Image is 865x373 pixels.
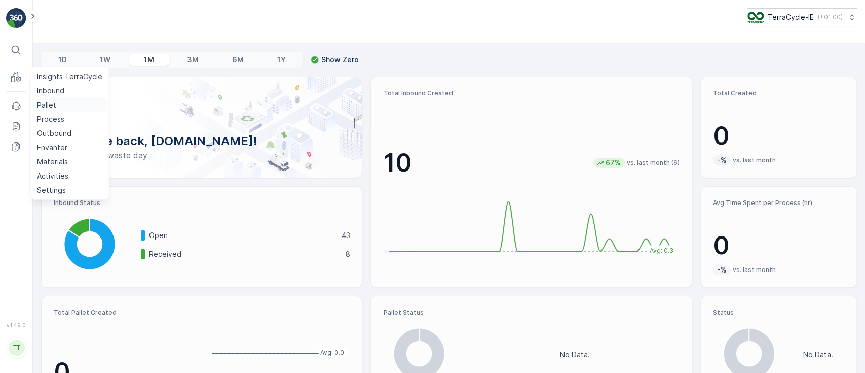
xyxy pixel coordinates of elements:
[144,55,154,65] p: 1M
[713,121,844,151] p: 0
[747,12,764,23] img: TC_CKGxpWm.png
[6,330,26,365] button: TT
[341,230,350,241] p: 43
[716,265,728,275] p: -%
[149,249,339,259] p: Received
[713,230,844,261] p: 0
[560,350,590,360] p: No Data.
[149,230,334,241] p: Open
[54,199,350,207] p: Inbound Status
[605,158,622,168] p: 67%
[383,89,679,97] p: Total Inbound Created
[54,309,198,317] p: Total Pallet Created
[803,350,833,360] p: No Data.
[747,8,857,26] button: TerraCycle-IE(+01:00)
[627,159,680,167] p: vs. last month (6)
[100,55,110,65] p: 1W
[277,55,285,65] p: 1Y
[9,340,25,356] div: TT
[6,322,26,328] span: v 1.49.0
[713,89,844,97] p: Total Created
[733,266,776,274] p: vs. last month
[232,55,244,65] p: 6M
[713,309,844,317] p: Status
[716,155,728,165] p: -%
[733,156,776,164] p: vs. last month
[187,55,199,65] p: 3M
[58,55,67,65] p: 1D
[345,249,350,259] p: 8
[818,13,843,21] p: ( +01:00 )
[58,149,346,161] p: Have a zero-waste day
[383,148,411,178] p: 10
[383,309,679,317] p: Pallet Status
[6,8,26,28] img: logo
[713,199,844,207] p: Avg Time Spent per Process (hr)
[768,12,814,22] p: TerraCycle-IE
[58,133,346,149] p: Welcome back, [DOMAIN_NAME]!
[321,55,359,65] p: Show Zero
